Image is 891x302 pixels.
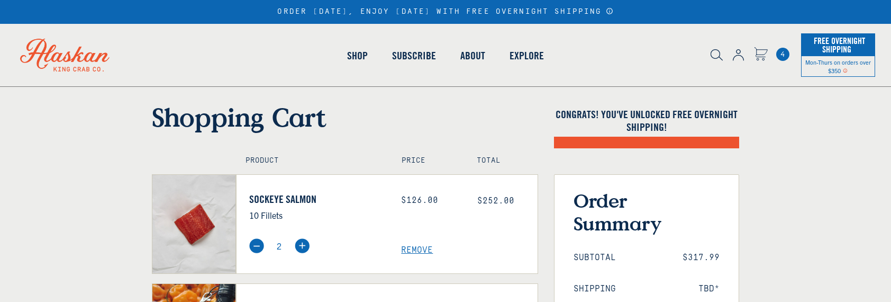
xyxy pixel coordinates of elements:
[246,156,379,165] h4: Product
[754,47,768,63] a: Cart
[683,253,720,263] span: $317.99
[574,189,720,235] h3: Order Summary
[152,175,235,273] img: Sockeye Salmon - 10 Fillets
[402,156,453,165] h4: Price
[401,196,461,206] div: $126.00
[380,25,448,86] a: Subscribe
[5,24,124,86] img: Alaskan King Crab Co. logo
[606,7,614,15] a: Announcement Bar Modal
[776,48,789,61] a: Cart
[249,208,386,222] p: 10 Fillets
[152,102,538,132] h1: Shopping Cart
[811,33,865,57] span: Free Overnight Shipping
[805,58,871,74] span: Mon-Thurs on orders over $350
[448,25,497,86] a: About
[733,49,744,61] img: account
[843,67,848,74] span: Shipping Notice Icon
[335,25,380,86] a: Shop
[249,193,386,206] a: Sockeye Salmon
[554,108,739,134] h4: Congrats! You've unlocked FREE OVERNIGHT SHIPPING!
[249,238,264,253] img: minus
[401,245,538,255] a: Remove
[477,156,529,165] h4: Total
[711,49,723,61] img: search
[277,7,613,16] div: ORDER [DATE], ENJOY [DATE] WITH FREE OVERNIGHT SHIPPING
[574,253,616,263] span: Subtotal
[477,196,514,206] span: $252.00
[295,238,310,253] img: plus
[776,48,789,61] span: 4
[497,25,556,86] a: Explore
[574,284,616,294] span: Shipping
